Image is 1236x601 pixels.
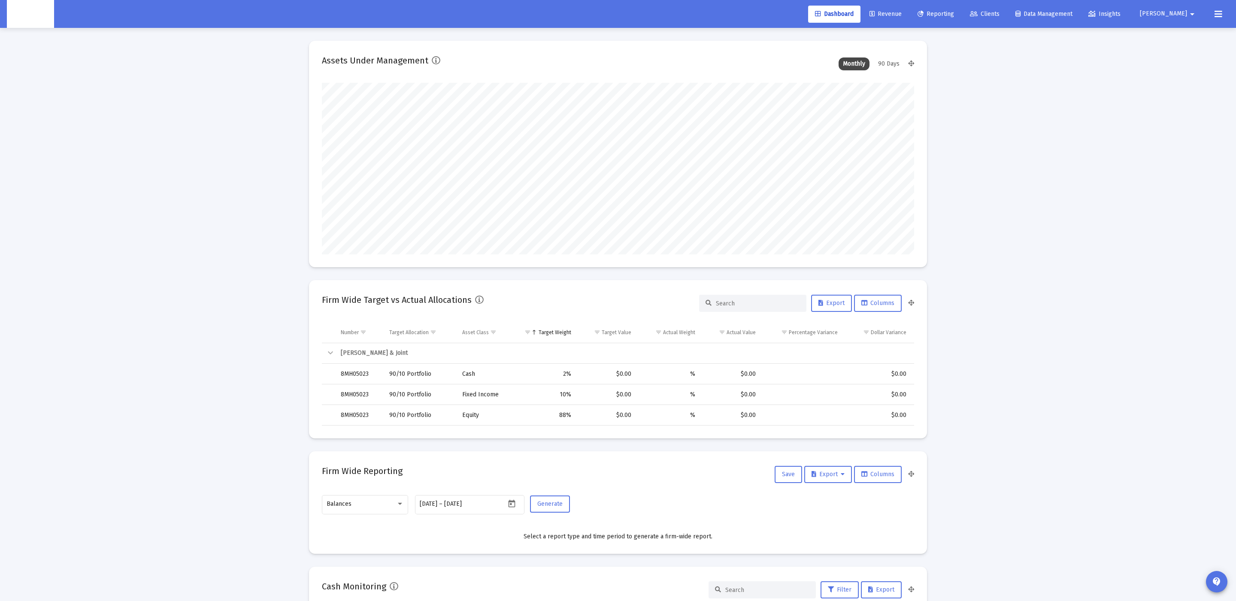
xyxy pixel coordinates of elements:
div: $0.00 [850,370,906,378]
span: Show filter options for column 'Dollar Variance' [863,329,869,335]
td: Column Asset Class [456,322,513,343]
span: Show filter options for column 'Actual Weight' [655,329,662,335]
div: Target Allocation [389,329,429,336]
td: Column Percentage Variance [762,322,844,343]
div: $0.00 [707,411,756,420]
a: Reporting [911,6,961,23]
div: Target Weight [539,329,571,336]
span: Filter [828,586,851,593]
td: Column Target Weight [513,322,577,343]
td: 8MH05023 [335,384,383,405]
a: Data Management [1009,6,1079,23]
button: Export [804,466,852,483]
td: 90/10 Portfolio [383,364,456,384]
img: Dashboard [13,6,48,23]
span: Save [782,471,795,478]
button: Export [811,295,852,312]
td: 90/10 Portfolio [383,405,456,426]
div: 90 Days [874,57,904,70]
span: Export [868,586,894,593]
div: Select a report type and time period to generate a firm-wide report. [322,532,914,541]
div: Actual Weight [663,329,695,336]
div: % [643,390,696,399]
span: Revenue [869,10,902,18]
td: Column Actual Weight [637,322,702,343]
span: Show filter options for column 'Target Weight' [524,329,531,335]
div: $0.00 [707,390,756,399]
div: % [643,411,696,420]
button: Columns [854,466,902,483]
button: Filter [821,581,859,598]
td: Cash [456,364,513,384]
td: Column Actual Value [701,322,762,343]
td: Collapse [322,343,335,364]
button: Open calendar [506,497,518,510]
span: Export [812,471,845,478]
a: Insights [1081,6,1127,23]
div: Number [341,329,359,336]
h2: Assets Under Management [322,54,428,67]
input: Start date [420,501,437,507]
div: $0.00 [583,411,631,420]
td: Fixed Income [456,384,513,405]
div: 2% [519,370,571,378]
span: Columns [861,471,894,478]
div: $0.00 [707,370,756,378]
span: [PERSON_NAME] [1140,10,1187,18]
span: Generate [537,500,563,507]
span: Export [818,299,845,307]
button: Columns [854,295,902,312]
div: Asset Class [462,329,489,336]
mat-icon: arrow_drop_down [1187,6,1197,23]
span: Insights [1088,10,1121,18]
div: Data grid [322,322,914,426]
span: Balances [327,500,351,507]
div: $0.00 [583,390,631,399]
div: $0.00 [850,390,906,399]
div: Target Value [602,329,631,336]
a: Clients [963,6,1006,23]
button: [PERSON_NAME] [1130,5,1208,22]
button: Export [861,581,902,598]
td: 8MH05023 [335,364,383,384]
div: 10% [519,390,571,399]
td: Column Target Value [577,322,637,343]
div: % [643,370,696,378]
span: Show filter options for column 'Actual Value' [719,329,725,335]
mat-icon: contact_support [1212,577,1222,587]
div: 88% [519,411,571,420]
span: Show filter options for column 'Asset Class' [490,329,497,335]
input: Search [716,300,800,307]
span: Show filter options for column 'Target Allocation' [430,329,436,335]
td: Column Dollar Variance [844,322,914,343]
td: 90/10 Portfolio [383,384,456,405]
button: Save [775,466,802,483]
span: Show filter options for column 'Number' [360,329,367,335]
td: Equity [456,405,513,426]
span: Show filter options for column 'Target Value' [594,329,600,335]
span: Reporting [918,10,954,18]
span: Dashboard [815,10,854,18]
a: Revenue [863,6,909,23]
h2: Cash Monitoring [322,580,386,593]
span: Data Management [1015,10,1072,18]
h2: Firm Wide Reporting [322,464,403,478]
input: Search [725,586,809,594]
span: Clients [970,10,1000,18]
span: – [439,501,442,507]
div: $0.00 [583,370,631,378]
h2: Firm Wide Target vs Actual Allocations [322,293,472,307]
div: Dollar Variance [871,329,906,336]
button: Generate [530,495,570,513]
input: End date [444,501,485,507]
div: [PERSON_NAME] & Joint [341,349,906,357]
span: Show filter options for column 'Percentage Variance' [781,329,788,335]
div: $0.00 [850,411,906,420]
a: Dashboard [808,6,860,23]
span: Columns [861,299,894,307]
div: Percentage Variance [789,329,838,336]
td: Column Target Allocation [383,322,456,343]
div: Actual Value [727,329,756,336]
td: 8MH05023 [335,405,383,426]
div: Monthly [839,57,869,70]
